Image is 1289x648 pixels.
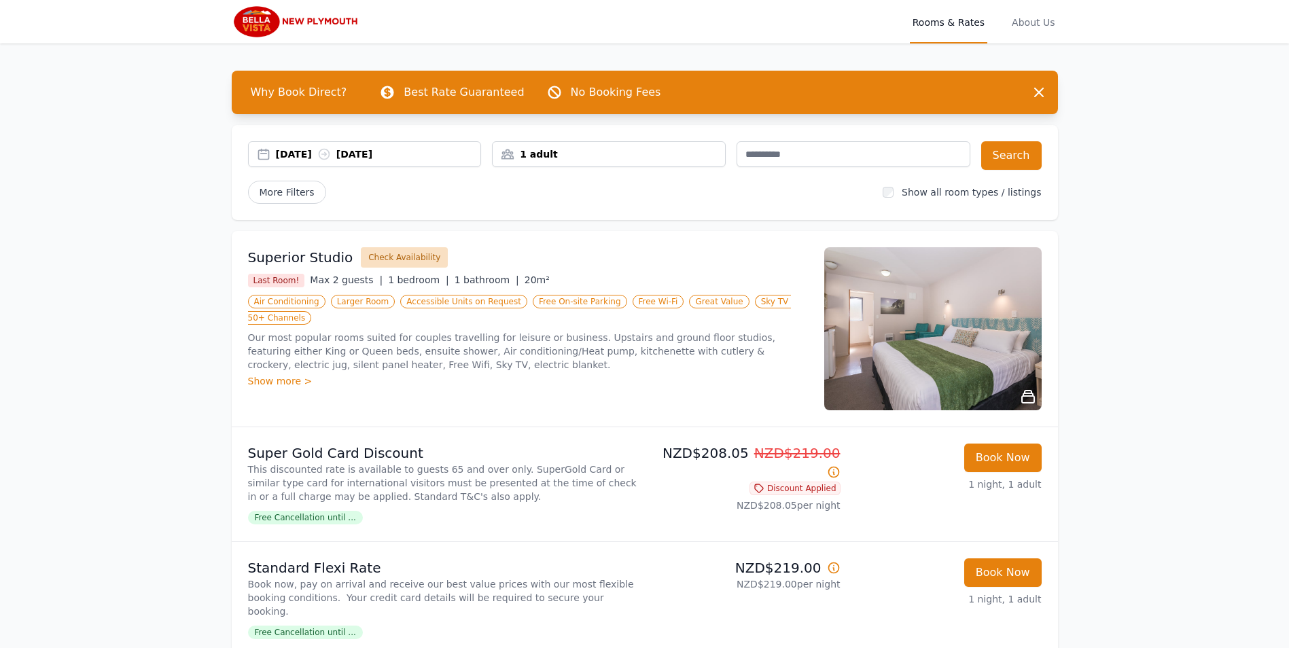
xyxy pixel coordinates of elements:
span: Discount Applied [749,482,841,495]
span: Larger Room [331,295,395,308]
span: Max 2 guests | [310,274,383,285]
div: 1 adult [493,147,725,161]
button: Book Now [964,558,1042,587]
p: 1 night, 1 adult [851,592,1042,606]
span: 20m² [525,274,550,285]
p: Best Rate Guaranteed [404,84,524,101]
button: Search [981,141,1042,170]
span: Why Book Direct? [240,79,358,106]
p: NZD$208.05 per night [650,499,841,512]
p: No Booking Fees [571,84,661,101]
span: 1 bathroom | [455,274,519,285]
span: Free Cancellation until ... [248,511,363,524]
span: Last Room! [248,274,305,287]
span: Air Conditioning [248,295,325,308]
span: Free Cancellation until ... [248,626,363,639]
p: 1 night, 1 adult [851,478,1042,491]
p: Our most popular rooms suited for couples travelling for leisure or business. Upstairs and ground... [248,331,808,372]
label: Show all room types / listings [902,187,1041,198]
div: [DATE] [DATE] [276,147,481,161]
span: Free On-site Parking [533,295,627,308]
span: NZD$219.00 [754,445,841,461]
p: NZD$219.00 [650,558,841,577]
p: Super Gold Card Discount [248,444,639,463]
span: 1 bedroom | [388,274,449,285]
button: Book Now [964,444,1042,472]
p: NZD$219.00 per night [650,577,841,591]
span: Accessible Units on Request [400,295,527,308]
span: Great Value [689,295,749,308]
img: Bella Vista New Plymouth [232,5,363,38]
span: More Filters [248,181,326,204]
p: Book now, pay on arrival and receive our best value prices with our most flexible booking conditi... [248,577,639,618]
button: Check Availability [361,247,448,268]
p: NZD$208.05 [650,444,841,482]
span: Free Wi-Fi [633,295,684,308]
p: Standard Flexi Rate [248,558,639,577]
div: Show more > [248,374,808,388]
h3: Superior Studio [248,248,353,267]
p: This discounted rate is available to guests 65 and over only. SuperGold Card or similar type card... [248,463,639,503]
